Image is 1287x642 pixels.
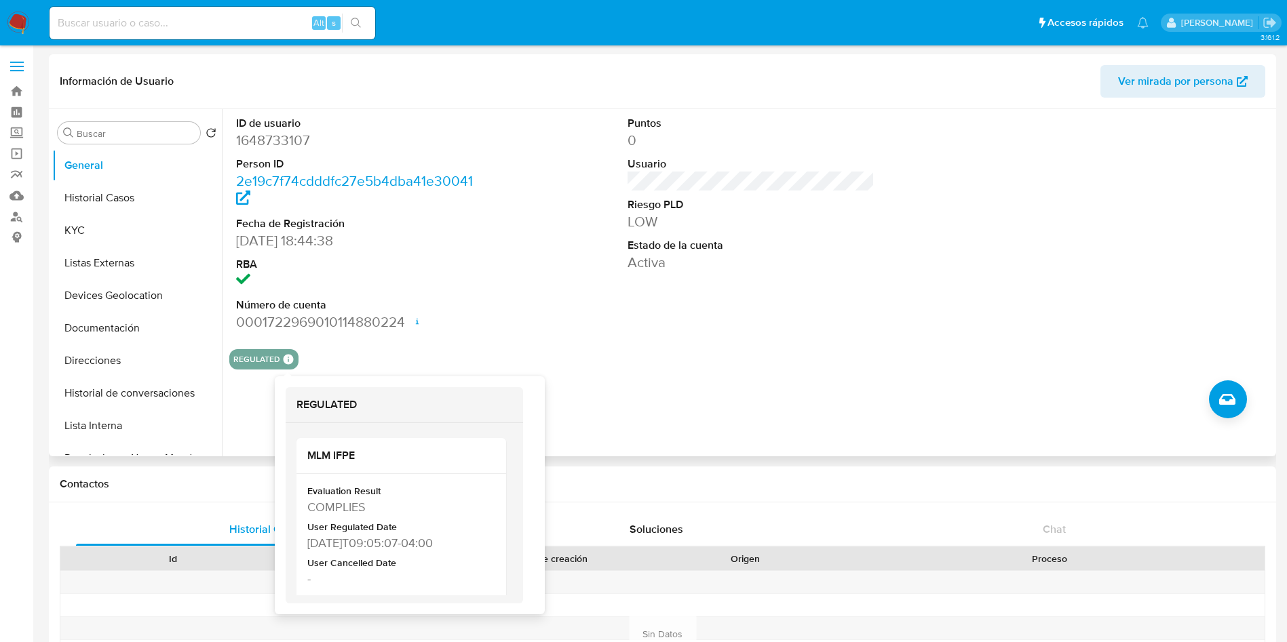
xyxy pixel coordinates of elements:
button: Restricciones Nuevo Mundo [52,442,222,475]
div: COMPLIES [307,498,493,515]
div: - [307,570,493,587]
h1: Contactos [60,477,1265,491]
dd: 1648733107 [236,131,484,150]
h1: Información de Usuario [60,75,174,88]
button: Ver mirada por persona [1100,65,1265,98]
button: Lista Interna [52,409,222,442]
button: Listas Externas [52,247,222,279]
div: Id [94,552,252,565]
h2: MLM IFPE [307,449,495,462]
button: search-icon [342,14,370,33]
button: Historial Casos [52,182,222,214]
dt: Fecha de Registración [236,216,484,231]
button: Direcciones [52,344,222,377]
span: Chat [1043,521,1066,537]
div: Fecha de creación [449,552,647,565]
input: Buscar usuario o caso... [50,14,375,32]
div: User Regulated Date [307,521,493,534]
button: Volver al orden por defecto [206,127,216,142]
dd: Activa [628,253,875,272]
a: 2e19c7f74cdddfc27e5b4dba41e30041 [236,171,473,209]
a: Salir [1263,16,1277,30]
dd: LOW [628,212,875,231]
span: Soluciones [630,521,683,537]
div: 2024-01-23T09:05:07-04:00 [307,534,493,551]
dt: ID de usuario [236,116,484,131]
div: User Cancelled Date [307,557,493,570]
dt: Person ID [236,157,484,172]
p: ivonne.perezonofre@mercadolibre.com.mx [1181,16,1258,29]
button: General [52,149,222,182]
button: KYC [52,214,222,247]
div: Proceso [844,552,1255,565]
span: Ver mirada por persona [1118,65,1233,98]
span: s [332,16,336,29]
dt: Puntos [628,116,875,131]
span: Accesos rápidos [1048,16,1123,30]
span: Alt [313,16,324,29]
button: Documentación [52,312,222,344]
button: Buscar [63,127,74,138]
dt: Estado de la cuenta [628,238,875,253]
span: Historial CX [229,521,288,537]
a: Notificaciones [1137,17,1149,28]
button: Historial de conversaciones [52,377,222,409]
dt: Número de cuenta [236,298,484,313]
input: Buscar [77,127,195,140]
h2: REGULATED [296,398,512,412]
dt: RBA [236,257,484,272]
dd: 0001722969010114880224 [236,313,484,332]
dt: Riesgo PLD [628,197,875,212]
dt: Usuario [628,157,875,172]
dd: [DATE] 18:44:38 [236,231,484,250]
div: Cancelled Regulation [307,593,493,606]
dd: 0 [628,131,875,150]
button: Devices Geolocation [52,279,222,312]
div: Origen [666,552,825,565]
div: Evaluation Result [307,485,493,498]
